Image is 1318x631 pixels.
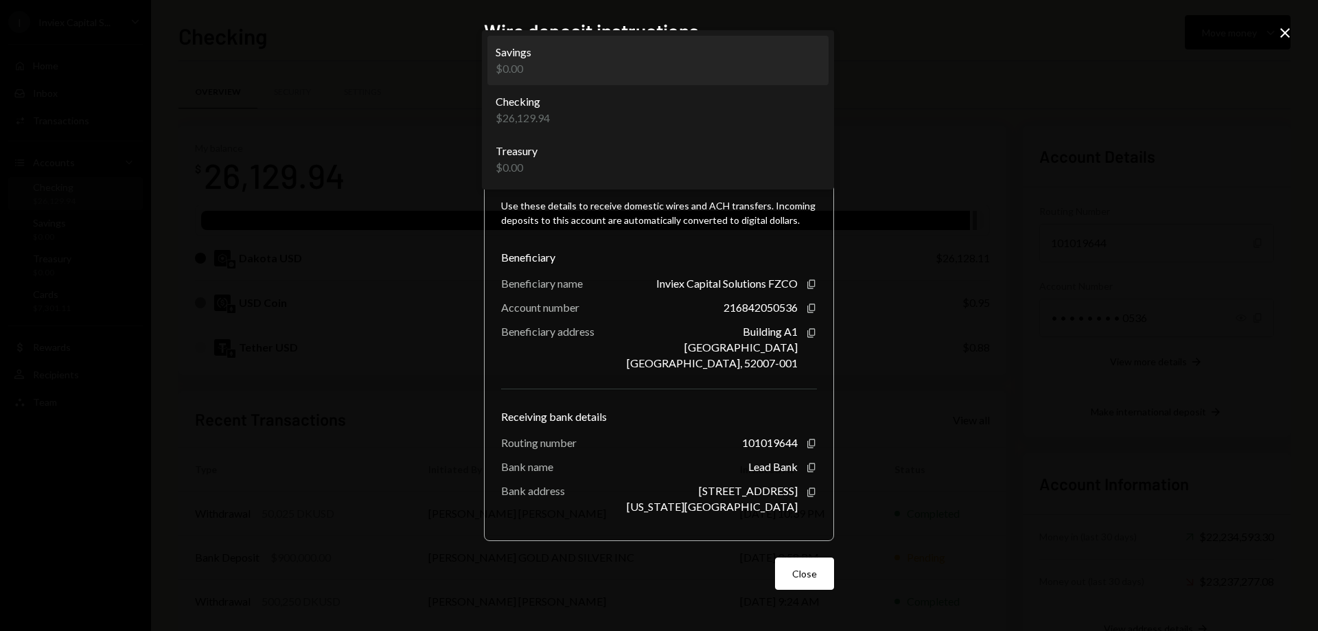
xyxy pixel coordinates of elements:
div: $0.00 [496,159,537,176]
div: Beneficiary name [501,277,583,290]
div: [US_STATE][GEOGRAPHIC_DATA] [627,500,798,513]
div: Bank address [501,484,565,497]
div: Use these details to receive domestic wires and ACH transfers. Incoming deposits to this account ... [501,198,817,227]
div: $26,129.94 [496,110,550,126]
div: Lead Bank [748,460,798,473]
button: Close [775,558,834,590]
div: [GEOGRAPHIC_DATA] [684,341,798,354]
div: Account number [501,301,579,314]
div: Inviex Capital Solutions FZCO [656,277,798,290]
div: Routing number [501,436,577,449]
div: Bank name [501,460,553,473]
div: Treasury [496,143,537,159]
div: 101019644 [742,436,798,449]
div: Beneficiary [501,249,817,266]
div: $0.00 [496,60,531,77]
div: Receiving bank details [501,409,817,425]
div: Building A1 [743,325,798,338]
h2: Wire deposit instructions [484,18,834,45]
div: Checking [496,93,550,110]
div: [STREET_ADDRESS] [699,484,798,497]
div: Beneficiary address [501,325,594,338]
div: 216842050536 [724,301,798,314]
div: [GEOGRAPHIC_DATA], 52007-001 [627,356,798,369]
div: Savings [496,44,531,60]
